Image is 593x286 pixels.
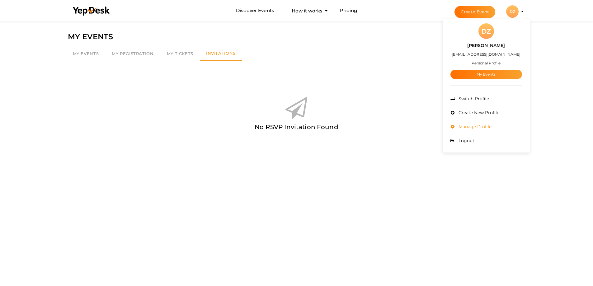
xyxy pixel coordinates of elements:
[452,51,520,58] label: [EMAIL_ADDRESS][DOMAIN_NAME]
[467,42,505,49] label: [PERSON_NAME]
[340,5,357,16] a: Pricing
[506,9,519,14] profile-pic: DZ
[478,23,494,39] div: DZ
[206,51,236,56] span: Invitations
[454,6,496,18] button: Create Event
[457,124,492,129] span: Manage Profile
[255,119,338,132] label: No RSVP Invitation Found
[457,96,489,101] span: Switch Profile
[112,51,153,56] span: My Registration
[160,47,200,61] a: My Tickets
[450,70,522,79] a: My Events
[68,31,525,43] div: MY EVENTS
[290,5,324,16] button: How it works
[66,47,106,61] a: My Events
[472,61,501,65] small: Personal Profile
[457,138,474,143] span: Logout
[200,47,242,61] a: Invitations
[167,51,193,56] span: My Tickets
[236,5,274,16] a: Discover Events
[457,110,499,115] span: Create New Profile
[506,5,519,18] div: DZ
[73,51,99,56] span: My Events
[504,5,520,18] button: DZ
[105,47,160,61] a: My Registration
